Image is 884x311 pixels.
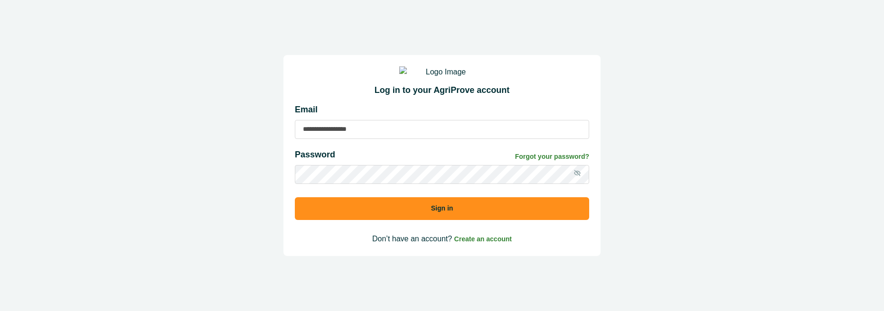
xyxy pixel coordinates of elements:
[399,66,485,78] img: Logo Image
[295,85,589,96] h2: Log in to your AgriProve account
[295,197,589,220] button: Sign in
[454,235,512,243] a: Create an account
[295,148,335,161] p: Password
[515,152,589,162] a: Forgot your password?
[295,233,589,245] p: Don’t have an account?
[295,103,589,116] p: Email
[454,235,512,243] span: Create an account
